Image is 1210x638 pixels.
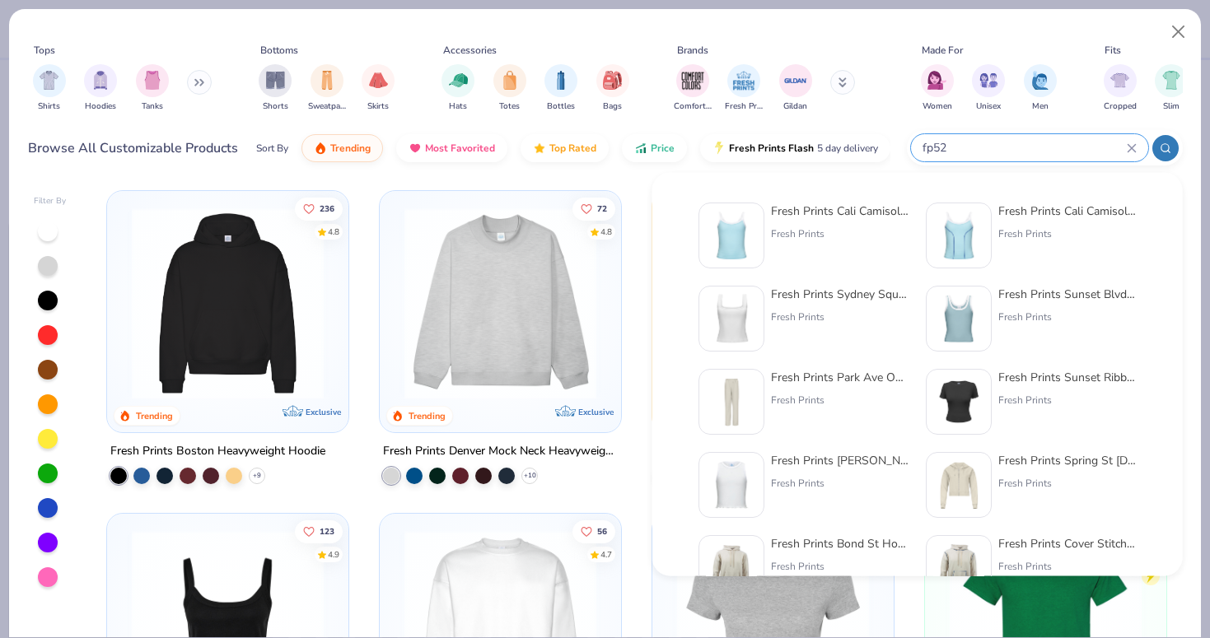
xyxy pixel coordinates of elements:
[260,43,298,58] div: Bottoms
[253,471,261,481] span: + 9
[677,43,708,58] div: Brands
[328,226,339,238] div: 4.8
[680,68,705,93] img: Comfort Colors Image
[110,441,325,462] div: Fresh Prints Boston Heavyweight Hoodie
[998,310,1137,324] div: Fresh Prints
[783,100,807,113] span: Gildan
[318,71,336,90] img: Sweatpants Image
[1024,64,1057,113] div: filter for Men
[396,207,605,399] img: f5d85501-0dbb-4ee4-b115-c08fa3845d83
[771,203,909,220] div: Fresh Prints Cali Camisole Top
[328,548,339,561] div: 4.9
[1105,43,1121,58] div: Fits
[1110,71,1129,90] img: Cropped Image
[40,71,58,90] img: Shirts Image
[783,68,808,93] img: Gildan Image
[501,71,519,90] img: Totes Image
[295,197,343,220] button: Like
[998,535,1137,552] div: Fresh Prints Cover Stitched Bond St. Hoodie
[1032,100,1049,113] span: Men
[409,142,422,155] img: most_fav.gif
[771,310,909,324] div: Fresh Prints
[552,71,570,90] img: Bottles Image
[972,64,1005,113] button: filter button
[499,100,520,113] span: Totes
[367,100,389,113] span: Skirts
[998,559,1137,574] div: Fresh Prints
[998,286,1137,303] div: Fresh Prints Sunset Blvd Ribbed Scoop Tank Top
[622,134,687,162] button: Price
[998,203,1137,220] div: Fresh Prints Cali Camisole with [PERSON_NAME]
[771,476,909,491] div: Fresh Prints
[1024,64,1057,113] button: filter button
[998,452,1137,469] div: Fresh Prints Spring St [DEMOGRAPHIC_DATA] Zip Up Hoodie
[771,535,909,552] div: Fresh Prints Bond St Hoodie
[443,43,497,58] div: Accessories
[700,134,890,162] button: Fresh Prints Flash5 day delivery
[998,393,1137,407] div: Fresh Prints
[706,376,757,427] img: 0ed6d0be-3a42-4fd2-9b2a-c5ffc757fdcf
[933,459,984,510] img: f6b7758d-3930-48b0-9017-004cd56ef01c
[544,64,577,113] button: filter button
[921,64,954,113] button: filter button
[651,142,675,155] span: Price
[1104,64,1137,113] button: filter button
[136,64,169,113] div: filter for Tanks
[449,100,467,113] span: Hats
[927,71,946,90] img: Women Image
[972,64,1005,113] div: filter for Unisex
[84,64,117,113] button: filter button
[320,527,334,535] span: 123
[136,64,169,113] button: filter button
[301,134,383,162] button: Trending
[596,64,629,113] div: filter for Bags
[308,64,346,113] button: filter button
[779,64,812,113] div: filter for Gildan
[725,64,763,113] button: filter button
[923,100,952,113] span: Women
[263,100,288,113] span: Shorts
[547,100,575,113] span: Bottles
[921,64,954,113] div: filter for Women
[142,100,163,113] span: Tanks
[256,141,288,156] div: Sort By
[38,100,60,113] span: Shirts
[1031,71,1049,90] img: Men Image
[28,138,238,158] div: Browse All Customizable Products
[725,64,763,113] div: filter for Fresh Prints
[921,138,1127,157] input: Try "T-Shirt"
[85,100,116,113] span: Hoodies
[306,407,341,417] span: Exclusive
[1155,64,1188,113] div: filter for Slim
[998,476,1137,491] div: Fresh Prints
[933,210,984,261] img: c9278497-07b0-4b89-88bf-435e93a5fff2
[729,142,814,155] span: Fresh Prints Flash
[597,527,607,535] span: 56
[603,71,621,90] img: Bags Image
[596,64,629,113] button: filter button
[425,142,495,155] span: Most Favorited
[706,543,757,594] img: 8f478216-4029-45fd-9955-0c7f7b28c4ae
[933,376,984,427] img: 40ec2264-0ddb-4f40-bcee-9c983d372ad1
[308,64,346,113] div: filter for Sweatpants
[674,64,712,113] div: filter for Comfort Colors
[124,207,332,399] img: 91acfc32-fd48-4d6b-bdad-a4c1a30ac3fc
[521,134,609,162] button: Top Rated
[33,64,66,113] button: filter button
[771,452,909,469] div: Fresh Prints [PERSON_NAME] Top
[1104,64,1137,113] div: filter for Cropped
[1162,71,1180,90] img: Slim Image
[330,142,371,155] span: Trending
[449,71,468,90] img: Hats Image
[266,71,285,90] img: Shorts Image
[998,226,1137,241] div: Fresh Prints
[572,197,615,220] button: Like
[34,195,67,207] div: Filter By
[725,100,763,113] span: Fresh Prints
[314,142,327,155] img: trending.gif
[362,64,395,113] div: filter for Skirts
[712,142,726,155] img: flash.gif
[731,68,756,93] img: Fresh Prints Image
[259,64,292,113] div: filter for Shorts
[143,71,161,90] img: Tanks Image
